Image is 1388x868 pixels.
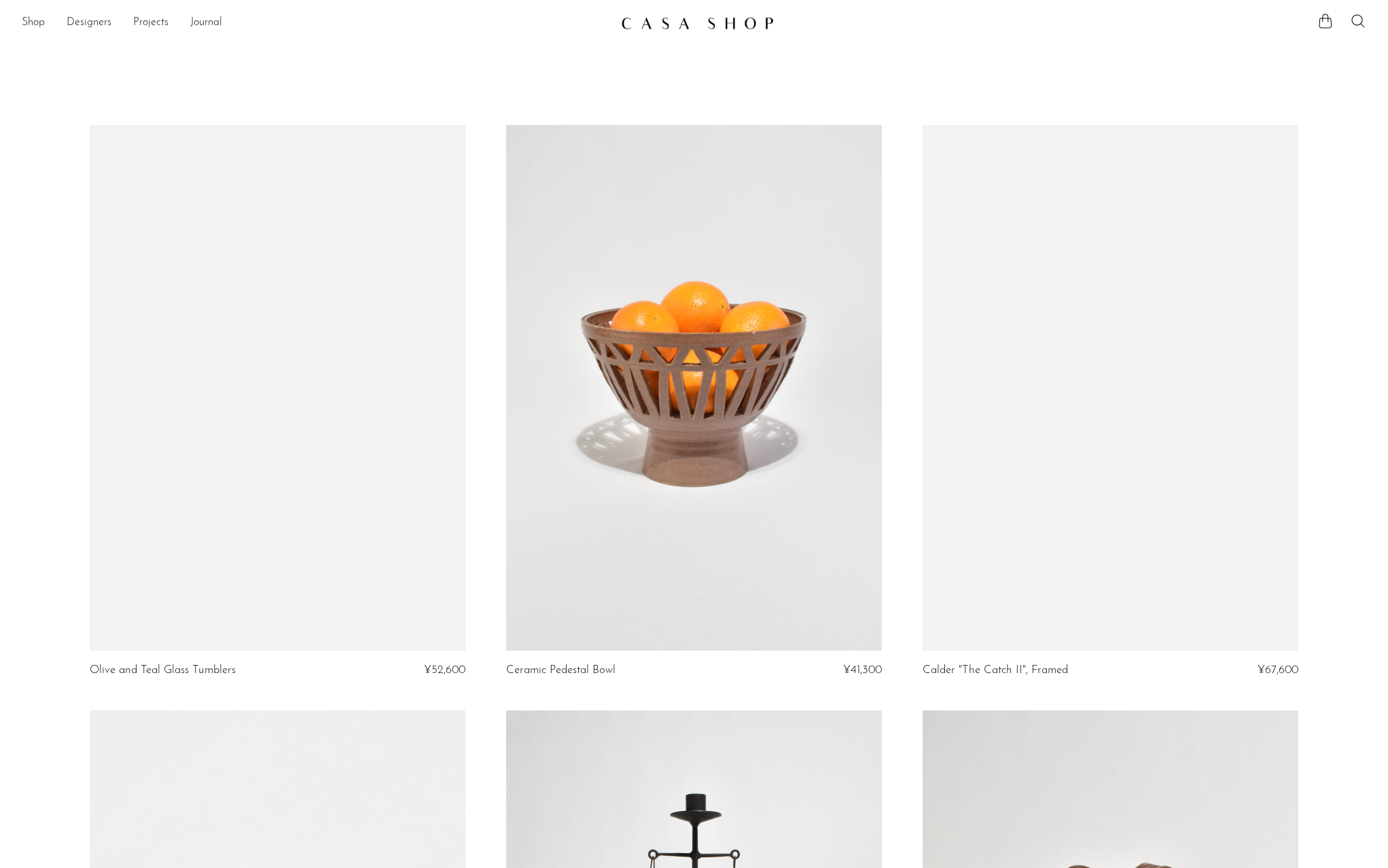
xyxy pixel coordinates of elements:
[923,664,1068,676] a: Calder "The Catch II", Framed
[133,14,168,32] a: Projects
[90,664,236,676] a: Olive and Teal Glass Tumblers
[67,14,111,32] a: Designers
[1258,664,1298,676] span: ¥67,600
[843,664,882,676] span: ¥41,300
[22,12,610,35] nav: Desktop navigation
[506,664,616,676] a: Ceramic Pedestal Bowl
[424,664,465,676] span: ¥52,600
[22,12,610,35] ul: NEW HEADER MENU
[22,14,45,32] a: Shop
[190,14,222,32] a: Journal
